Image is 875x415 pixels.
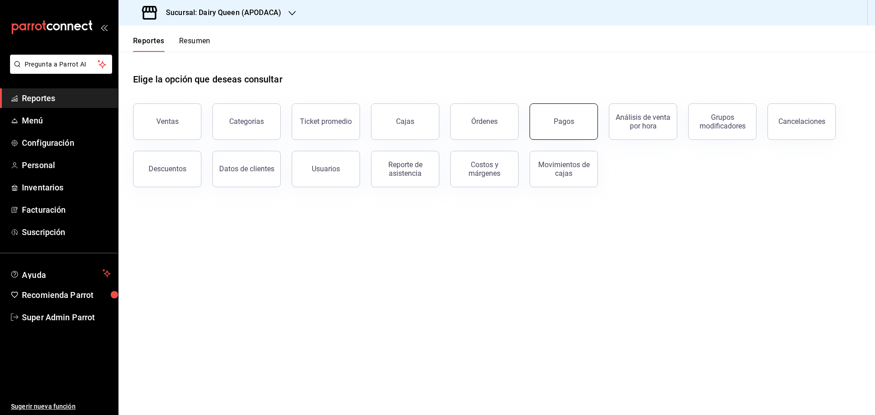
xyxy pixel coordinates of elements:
button: Reportes [133,36,165,52]
button: Ticket promedio [292,103,360,140]
div: Ventas [156,117,179,126]
div: Órdenes [471,117,498,126]
button: Cancelaciones [767,103,836,140]
div: Ticket promedio [300,117,352,126]
button: Grupos modificadores [688,103,757,140]
div: Categorías [229,117,264,126]
div: Pagos [554,117,574,126]
span: Configuración [22,137,111,149]
span: Recomienda Parrot [22,289,111,301]
button: Costos y márgenes [450,151,519,187]
button: Cajas [371,103,439,140]
button: Pregunta a Parrot AI [10,55,112,74]
span: Super Admin Parrot [22,311,111,323]
h1: Elige la opción que deseas consultar [133,72,283,86]
span: Suscripción [22,226,111,238]
div: Reporte de asistencia [377,160,433,178]
div: Costos y márgenes [456,160,513,178]
a: Pregunta a Parrot AI [6,66,112,76]
button: Órdenes [450,103,519,140]
h3: Sucursal: Dairy Queen (APODACA) [159,7,281,18]
div: Cancelaciones [778,117,825,126]
span: Facturación [22,204,111,216]
span: Personal [22,159,111,171]
div: Datos de clientes [219,164,274,173]
button: Movimientos de cajas [530,151,598,187]
button: Descuentos [133,151,201,187]
div: Usuarios [312,164,340,173]
button: Usuarios [292,151,360,187]
button: open_drawer_menu [100,24,108,31]
span: Pregunta a Parrot AI [25,60,98,69]
span: Inventarios [22,181,111,194]
div: Cajas [396,117,414,126]
div: navigation tabs [133,36,211,52]
button: Reporte de asistencia [371,151,439,187]
span: Sugerir nueva función [11,402,111,411]
button: Resumen [179,36,211,52]
button: Análisis de venta por hora [609,103,677,140]
div: Movimientos de cajas [535,160,592,178]
div: Análisis de venta por hora [615,113,671,130]
span: Ayuda [22,268,99,279]
button: Pagos [530,103,598,140]
div: Descuentos [149,164,186,173]
button: Datos de clientes [212,151,281,187]
span: Reportes [22,92,111,104]
span: Menú [22,114,111,127]
button: Ventas [133,103,201,140]
div: Grupos modificadores [694,113,751,130]
button: Categorías [212,103,281,140]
